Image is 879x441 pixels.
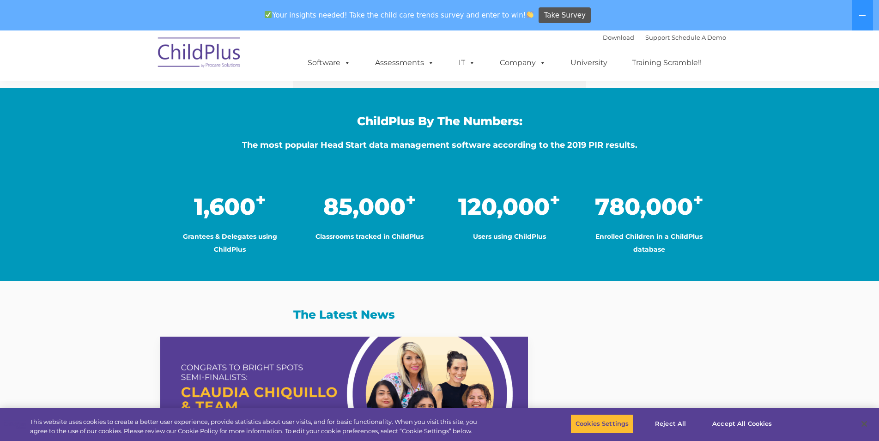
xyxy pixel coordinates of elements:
a: University [561,54,617,72]
button: Reject All [642,414,699,434]
button: Cookies Settings [570,414,634,434]
span: 780,000 [595,193,703,221]
img: ChildPlus by Procare Solutions [153,31,246,77]
a: Software [298,54,360,72]
span: 120,000 [458,193,560,221]
a: Support [645,34,670,41]
a: Company [491,54,555,72]
span: Users using ChildPlus [473,232,546,241]
button: Accept All Cookies [707,414,777,434]
img: ✅ [265,11,272,18]
font: | [603,34,726,41]
sup: + [693,189,703,210]
a: Schedule A Demo [672,34,726,41]
span: ChildPlus By The Numbers: [357,114,522,128]
h3: The Latest News [160,309,528,320]
a: Training Scramble!! [623,54,711,72]
sup: + [550,189,560,210]
sup: + [406,189,416,210]
button: Close [854,414,874,434]
sup: + [255,189,266,210]
span: ChildPlus [214,245,246,254]
span: Your insights needed! Take the child care trends survey and enter to win! [261,6,538,24]
span: Classrooms tracked in ChildPlus [315,232,424,241]
a: Assessments [366,54,443,72]
span: Take Survey [544,7,586,24]
div: This website uses cookies to create a better user experience, provide statistics about user visit... [30,417,484,435]
a: IT [449,54,485,72]
span: Enrolled Children in a ChildPlus database [595,232,703,254]
span: Grantees & Delegates using [183,232,277,241]
span: 1,600 [194,193,266,221]
span: 85,000 [323,193,416,221]
img: 👏 [527,11,533,18]
span: The most popular Head Start data management software according to the 2019 PIR results. [242,140,637,150]
a: Take Survey [539,7,591,24]
a: Download [603,34,634,41]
